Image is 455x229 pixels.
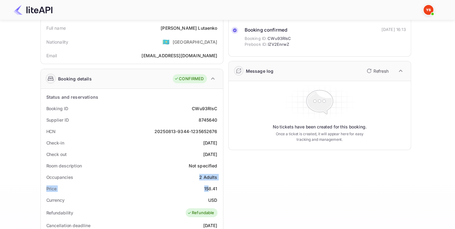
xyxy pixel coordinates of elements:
[46,25,66,31] div: Full name
[203,222,217,229] div: [DATE]
[203,151,217,158] div: [DATE]
[198,117,217,123] div: 8745640
[268,36,291,42] span: CWu93RlsC
[46,105,68,112] div: Booking ID
[174,76,204,82] div: CONFIRMED
[46,94,98,100] div: Status and reservations
[46,117,69,123] div: Supplier ID
[381,27,406,33] div: [DATE] 16:13
[423,5,433,15] img: Yandex Support
[189,162,217,169] div: Not specified
[58,76,92,82] div: Booking details
[173,39,217,45] div: [GEOGRAPHIC_DATA]
[246,68,274,74] div: Message log
[203,140,217,146] div: [DATE]
[46,162,82,169] div: Room description
[245,27,291,34] div: Booking confirmed
[245,36,267,42] span: Booking ID:
[192,105,217,112] div: CWu93RlsC
[46,185,57,192] div: Price
[373,68,389,74] p: Refresh
[46,222,91,229] div: Cancellation deadline
[46,197,65,203] div: Currency
[268,41,289,48] span: lZV2EnrwZ
[208,197,217,203] div: USD
[46,151,67,158] div: Check out
[199,174,217,180] div: 2 Adults
[46,140,64,146] div: Check-in
[46,39,69,45] div: Nationality
[154,128,217,135] div: 20250813-9344-1235652676
[273,124,367,130] p: No tickets have been created for this booking.
[14,5,53,15] img: LiteAPI Logo
[162,36,170,47] span: United States
[363,66,391,76] button: Refresh
[271,131,369,142] p: Once a ticket is created, it will appear here for easy tracking and management.
[46,52,57,59] div: Email
[161,25,217,31] div: [PERSON_NAME] Lutaenko
[141,52,217,59] div: [EMAIL_ADDRESS][DOMAIN_NAME]
[245,41,268,48] span: Prebook ID:
[187,210,214,216] div: Refundable
[204,185,217,192] div: 158.41
[46,128,56,135] div: HCN
[46,174,73,180] div: Occupancies
[46,210,74,216] div: Refundability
